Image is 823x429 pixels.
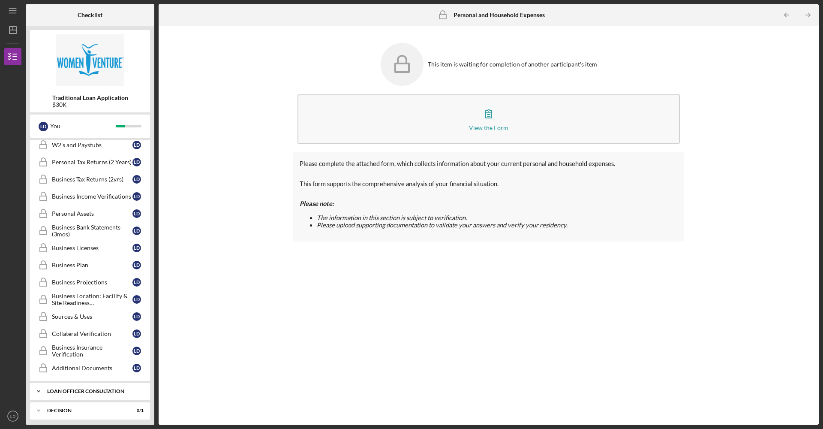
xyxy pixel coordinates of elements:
b: Traditional Loan Application [52,94,128,101]
div: L D [132,158,141,166]
a: Business Bank Statements (3mos)LD [34,222,146,239]
div: View the Form [469,124,508,131]
a: Business Tax Returns (2yrs)LD [34,171,146,188]
a: Personal AssetsLD [34,205,146,222]
a: Personal Tax Returns (2 Years)LD [34,154,146,171]
div: Business Plan [52,262,132,269]
div: L D [132,192,141,201]
div: L D [132,261,141,269]
div: L D [39,122,48,131]
div: Sources & Uses [52,313,132,320]
a: Collateral VerificationLD [34,325,146,342]
div: This item is waiting for completion of another participant's item [428,61,597,68]
div: Personal Tax Returns (2 Years) [52,159,132,166]
div: L D [132,175,141,184]
div: Personal Assets [52,210,132,217]
span: Please complete the attached form, which collects information about your current personal and hou... [300,160,615,167]
div: Business Income Verifications [52,193,132,200]
div: 0 / 1 [128,408,144,413]
a: Business ProjectionsLD [34,274,146,291]
a: Business Income VerificationsLD [34,188,146,205]
div: L D [132,364,141,372]
a: Business Insurance VerificationLD [34,342,146,360]
strong: Please note: [300,200,334,207]
div: Business Projections [52,279,132,286]
div: W2's and Paystubs [52,142,132,148]
div: Collateral Verification [52,330,132,337]
div: L D [132,227,141,235]
div: L D [132,278,141,287]
div: L D [132,141,141,149]
b: Checklist [78,12,102,18]
b: Personal and Household Expenses [454,12,545,18]
span: The information in this section is subject to verification. [317,214,467,221]
a: Business PlanLD [34,257,146,274]
div: L D [132,209,141,218]
img: Product logo [30,34,150,86]
div: L D [132,347,141,355]
a: Additional DocumentsLD [34,360,146,377]
a: Business LicensesLD [34,239,146,257]
div: Loan Officer Consultation [47,389,139,394]
div: Additional Documents [52,365,132,372]
div: L D [132,295,141,304]
div: Business Insurance Verification [52,344,132,358]
a: Business Location: Facility & Site Readiness DocumentationLD [34,291,146,308]
button: LD [4,408,21,425]
button: View the Form [297,94,680,144]
div: Business Tax Returns (2yrs) [52,176,132,183]
span: Please upload supporting documentation to validate your answers and verify your residency. [317,221,568,229]
a: Sources & UsesLD [34,308,146,325]
div: L D [132,312,141,321]
div: Business Licenses [52,245,132,251]
div: Business Location: Facility & Site Readiness Documentation [52,293,132,306]
div: L D [132,329,141,338]
div: $30K [52,101,128,108]
div: You [50,119,116,133]
div: Decision [47,408,122,413]
span: This form supports the comprehensive analysis of your financial situation. [300,180,499,187]
div: Business Bank Statements (3mos) [52,224,132,238]
div: L D [132,244,141,252]
a: W2's and PaystubsLD [34,136,146,154]
text: LD [10,414,15,419]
